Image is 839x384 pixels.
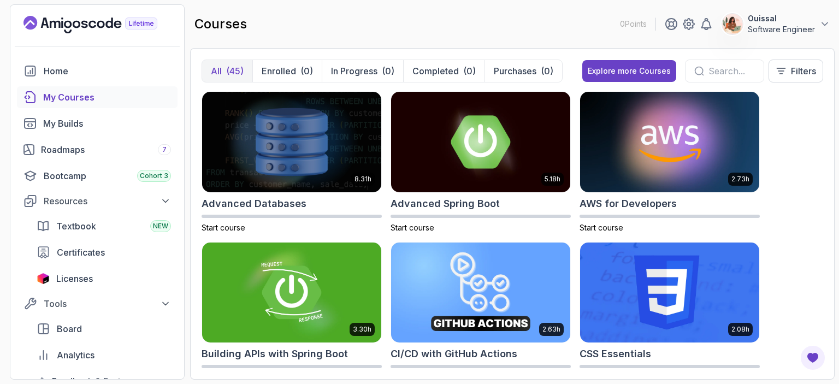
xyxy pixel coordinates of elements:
[748,13,815,24] p: Ouissal
[391,346,517,362] h2: CI/CD with GitHub Actions
[542,325,560,334] p: 2.63h
[41,143,171,156] div: Roadmaps
[226,64,244,78] div: (45)
[354,175,371,184] p: 8.31h
[262,64,296,78] p: Enrolled
[485,60,562,82] button: Purchases(0)
[391,223,434,232] span: Start course
[403,60,485,82] button: Completed(0)
[580,92,759,192] img: AWS for Developers card
[494,64,536,78] p: Purchases
[44,64,171,78] div: Home
[722,13,830,35] button: user profile imageOuissalSoftware Engineer
[722,14,743,34] img: user profile image
[580,243,759,343] img: CSS Essentials card
[391,243,570,343] img: CI/CD with GitHub Actions card
[17,165,178,187] a: bootcamp
[580,196,677,211] h2: AWS for Developers
[731,175,749,184] p: 2.73h
[202,92,381,192] img: Advanced Databases card
[202,60,252,82] button: All(45)
[56,272,93,285] span: Licenses
[382,64,394,78] div: (0)
[391,196,500,211] h2: Advanced Spring Boot
[30,241,178,263] a: certificates
[800,345,826,371] button: Open Feedback Button
[57,322,82,335] span: Board
[30,215,178,237] a: textbook
[57,348,94,362] span: Analytics
[391,92,570,192] img: Advanced Spring Boot card
[331,64,377,78] p: In Progress
[588,66,671,76] div: Explore more Courses
[44,194,171,208] div: Resources
[17,86,178,108] a: courses
[30,318,178,340] a: board
[252,60,322,82] button: Enrolled(0)
[37,273,50,284] img: jetbrains icon
[202,346,348,362] h2: Building APIs with Spring Boot
[322,60,403,82] button: In Progress(0)
[211,64,222,78] p: All
[202,223,245,232] span: Start course
[17,113,178,134] a: builds
[708,64,755,78] input: Search...
[582,60,676,82] button: Explore more Courses
[791,64,816,78] p: Filters
[57,246,105,259] span: Certificates
[17,60,178,82] a: home
[300,64,313,78] div: (0)
[30,268,178,290] a: licenses
[43,117,171,130] div: My Builds
[731,325,749,334] p: 2.08h
[162,145,167,154] span: 7
[44,169,171,182] div: Bootcamp
[353,325,371,334] p: 3.30h
[769,60,823,82] button: Filters
[140,172,168,180] span: Cohort 3
[56,220,96,233] span: Textbook
[541,64,553,78] div: (0)
[580,346,651,362] h2: CSS Essentials
[580,223,623,232] span: Start course
[202,243,381,343] img: Building APIs with Spring Boot card
[30,344,178,366] a: analytics
[748,24,815,35] p: Software Engineer
[17,139,178,161] a: roadmaps
[545,175,560,184] p: 5.18h
[153,222,168,231] span: NEW
[620,19,647,29] p: 0 Points
[23,16,182,33] a: Landing page
[202,196,306,211] h2: Advanced Databases
[412,64,459,78] p: Completed
[194,15,247,33] h2: courses
[44,297,171,310] div: Tools
[17,191,178,211] button: Resources
[17,294,178,314] button: Tools
[463,64,476,78] div: (0)
[43,91,171,104] div: My Courses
